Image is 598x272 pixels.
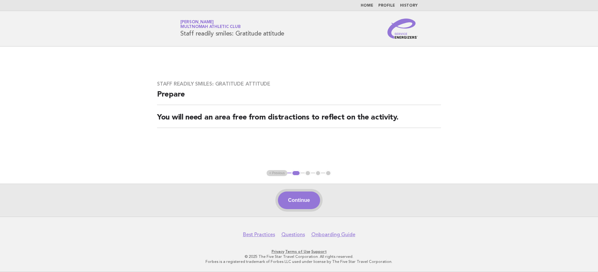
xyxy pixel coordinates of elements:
[157,113,441,128] h2: You will need an area free from distractions to reflect on the activity.
[361,4,373,8] a: Home
[272,249,284,254] a: Privacy
[291,170,301,176] button: 1
[378,4,395,8] a: Profile
[180,25,240,29] span: Multnomah Athletic Club
[106,259,492,264] p: Forbes is a registered trademark of Forbes LLC used under license by The Five Star Travel Corpora...
[311,231,355,238] a: Onboarding Guide
[106,249,492,254] p: · ·
[387,19,418,39] img: Service Energizers
[281,231,305,238] a: Questions
[311,249,327,254] a: Support
[285,249,310,254] a: Terms of Use
[157,81,441,87] h3: Staff readily smiles: Gratitude attitude
[180,20,240,29] a: [PERSON_NAME]Multnomah Athletic Club
[157,90,441,105] h2: Prepare
[278,192,320,209] button: Continue
[180,20,284,37] h1: Staff readily smiles: Gratitude attitude
[243,231,275,238] a: Best Practices
[400,4,418,8] a: History
[106,254,492,259] p: © 2025 The Five Star Travel Corporation. All rights reserved.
